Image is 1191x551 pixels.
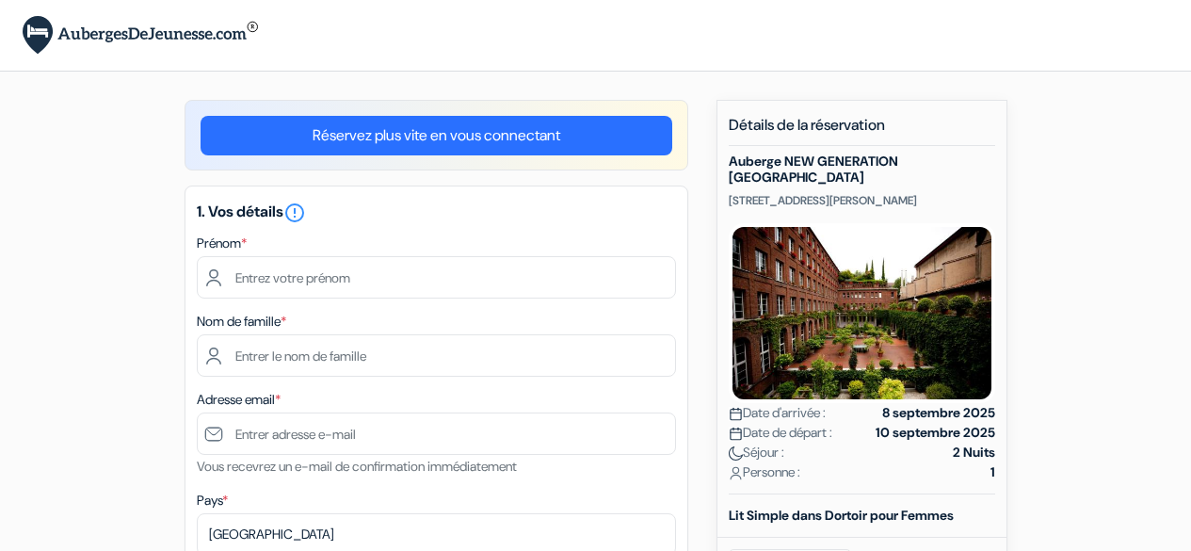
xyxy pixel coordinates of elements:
[729,466,743,480] img: user_icon.svg
[197,256,676,299] input: Entrez votre prénom
[197,458,517,475] small: Vous recevrez un e-mail de confirmation immédiatement
[729,446,743,461] img: moon.svg
[729,507,954,524] b: Lit Simple dans Dortoir pour Femmes
[197,334,676,377] input: Entrer le nom de famille
[729,427,743,441] img: calendar.svg
[197,413,676,455] input: Entrer adresse e-mail
[876,423,995,443] strong: 10 septembre 2025
[729,403,826,423] span: Date d'arrivée :
[729,193,995,208] p: [STREET_ADDRESS][PERSON_NAME]
[729,443,784,462] span: Séjour :
[197,491,228,510] label: Pays
[729,423,832,443] span: Date de départ :
[882,403,995,423] strong: 8 septembre 2025
[729,116,995,146] h5: Détails de la réservation
[197,202,676,224] h5: 1. Vos détails
[729,462,800,482] span: Personne :
[201,116,672,155] a: Réservez plus vite en vous connectant
[953,443,995,462] strong: 2 Nuits
[283,202,306,221] a: error_outline
[197,312,286,332] label: Nom de famille
[990,462,995,482] strong: 1
[729,154,995,186] h5: Auberge NEW GENERATION [GEOGRAPHIC_DATA]
[283,202,306,224] i: error_outline
[23,16,258,55] img: AubergesDeJeunesse.com
[197,234,247,253] label: Prénom
[729,407,743,421] img: calendar.svg
[197,390,281,410] label: Adresse email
